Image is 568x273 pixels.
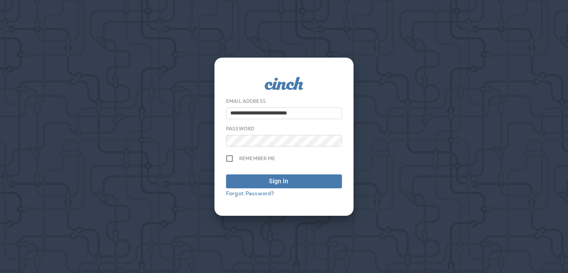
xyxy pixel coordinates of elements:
span: Remember me [239,155,275,162]
div: Sign In [269,177,288,186]
a: Forgot Password? [226,190,274,197]
button: Sign In [226,174,342,188]
label: Email Address [226,98,266,104]
label: Password [226,126,254,132]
